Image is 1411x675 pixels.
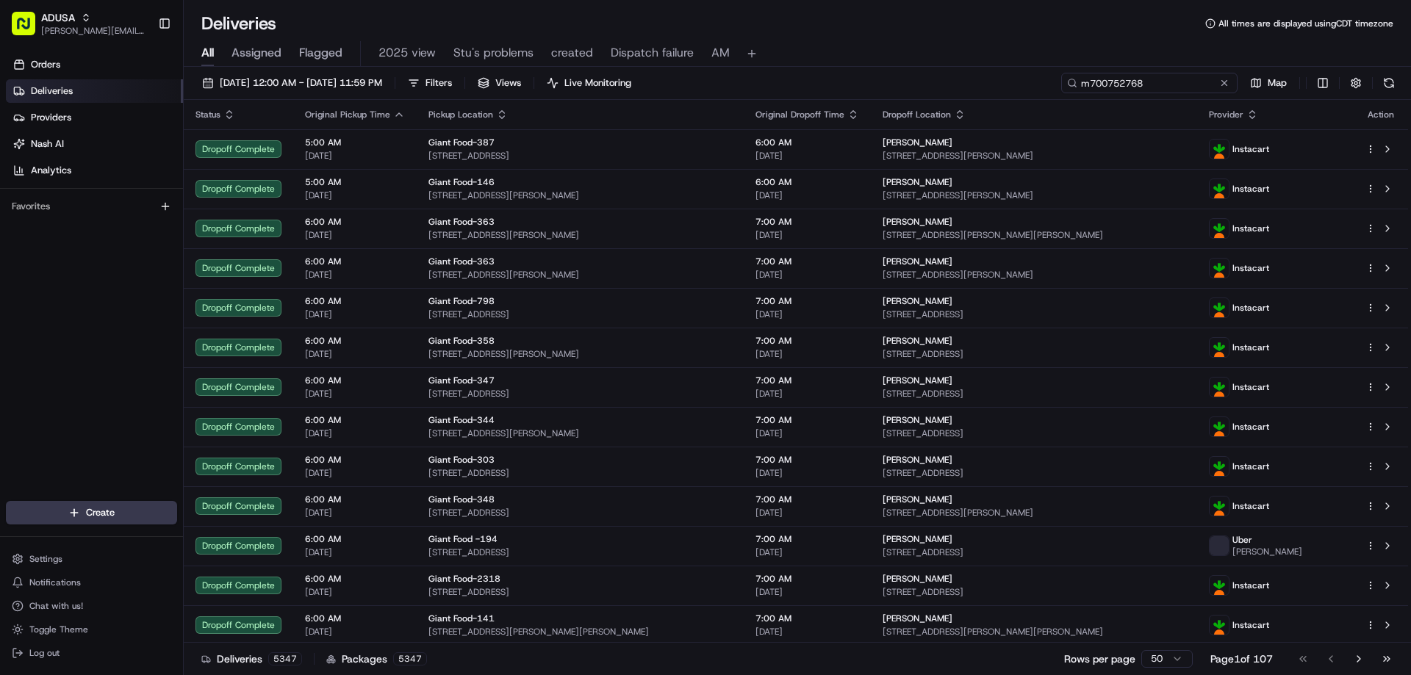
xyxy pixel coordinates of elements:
span: Provider [1209,109,1243,120]
span: [PERSON_NAME] [1232,546,1302,557]
div: Favorites [6,195,177,218]
span: [STREET_ADDRESS] [428,467,732,479]
span: [DATE] [305,189,405,201]
img: profile_instacart_ahold_partner.png [1210,576,1229,595]
span: [DATE] [755,269,859,281]
span: Pickup Location [428,109,493,120]
span: 6:00 AM [305,295,405,307]
span: Giant Food-303 [428,454,495,466]
span: [PERSON_NAME] [883,613,952,624]
span: [PERSON_NAME] [883,414,952,426]
span: Original Dropoff Time [755,109,844,120]
span: Pylon [146,249,178,260]
a: Orders [6,53,183,76]
div: 5347 [393,652,427,665]
span: 6:00 AM [305,533,405,545]
div: 5347 [268,652,302,665]
img: profile_instacart_ahold_partner.png [1210,378,1229,397]
span: Create [86,506,115,519]
button: Create [6,501,177,524]
span: Giant Food-358 [428,335,495,347]
span: [STREET_ADDRESS][PERSON_NAME][PERSON_NAME] [428,626,732,638]
span: Giant Food-348 [428,494,495,505]
div: Deliveries [201,651,302,666]
span: [DATE] [305,427,405,439]
span: Views [495,76,521,90]
span: Map [1268,76,1287,90]
span: 6:00 AM [305,454,405,466]
img: profile_instacart_ahold_partner.png [1210,179,1229,198]
a: 📗Knowledge Base [9,207,118,234]
span: [STREET_ADDRESS] [428,507,732,519]
span: [STREET_ADDRESS] [883,467,1186,479]
span: Instacart [1232,381,1269,393]
p: Rows per page [1064,651,1135,666]
span: Instacart [1232,342,1269,353]
span: Log out [29,647,60,659]
span: Instacart [1232,421,1269,433]
span: ADUSA [41,10,75,25]
span: [DATE] [305,308,405,320]
span: [STREET_ADDRESS] [883,546,1186,558]
span: 2025 view [378,44,436,62]
span: [DATE] [305,586,405,598]
span: Original Pickup Time [305,109,390,120]
input: Clear [38,95,243,110]
h1: Deliveries [201,12,276,35]
button: Filters [401,73,459,93]
a: 💻API Documentation [118,207,242,234]
a: Deliveries [6,79,183,103]
span: [DATE] [305,269,405,281]
span: [DATE] [755,348,859,360]
button: [PERSON_NAME][EMAIL_ADDRESS][PERSON_NAME][DOMAIN_NAME] [41,25,146,37]
span: Instacart [1232,500,1269,512]
span: [DATE] [755,626,859,638]
span: Notifications [29,577,81,588]
span: [PERSON_NAME] [883,454,952,466]
button: Refresh [1379,73,1399,93]
div: Packages [326,651,427,666]
div: 💻 [124,214,136,226]
span: Giant Food-387 [428,137,495,148]
span: [STREET_ADDRESS] [428,388,732,400]
img: 1736555255976-a54dd68f-1ca7-489b-9aae-adbdc363a1c4 [15,140,41,167]
span: 7:00 AM [755,335,859,347]
span: [STREET_ADDRESS] [428,546,732,558]
span: [STREET_ADDRESS][PERSON_NAME][PERSON_NAME] [883,626,1186,638]
span: [PERSON_NAME] [883,494,952,505]
span: [STREET_ADDRESS][PERSON_NAME] [428,189,732,201]
img: profile_instacart_ahold_partner.png [1210,298,1229,317]
span: 7:00 AM [755,573,859,585]
span: 6:00 AM [305,573,405,585]
span: [STREET_ADDRESS] [883,586,1186,598]
span: All [201,44,214,62]
span: [DATE] [305,229,405,241]
span: [STREET_ADDRESS][PERSON_NAME] [883,150,1186,162]
span: Instacart [1232,619,1269,631]
span: Instacart [1232,143,1269,155]
span: 7:00 AM [755,613,859,624]
img: profile_instacart_ahold_partner.png [1210,338,1229,357]
span: [STREET_ADDRESS][PERSON_NAME][PERSON_NAME] [883,229,1186,241]
span: [PERSON_NAME] [883,295,952,307]
input: Type to search [1061,73,1238,93]
span: Dropoff Location [883,109,951,120]
span: [DATE] [305,507,405,519]
span: Deliveries [31,84,73,98]
span: [DATE] [755,308,859,320]
span: Providers [31,111,71,124]
span: [DATE] [755,546,859,558]
span: [PERSON_NAME] [883,533,952,545]
span: 7:00 AM [755,295,859,307]
span: Flagged [299,44,342,62]
span: [DATE] [305,348,405,360]
span: [STREET_ADDRESS] [883,427,1186,439]
span: API Documentation [139,213,236,228]
span: [DATE] [755,150,859,162]
button: Log out [6,643,177,663]
img: Nash [15,15,44,44]
div: Action [1365,109,1396,120]
button: ADUSA[PERSON_NAME][EMAIL_ADDRESS][PERSON_NAME][DOMAIN_NAME] [6,6,152,41]
span: Knowledge Base [29,213,112,228]
span: [DATE] [305,467,405,479]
